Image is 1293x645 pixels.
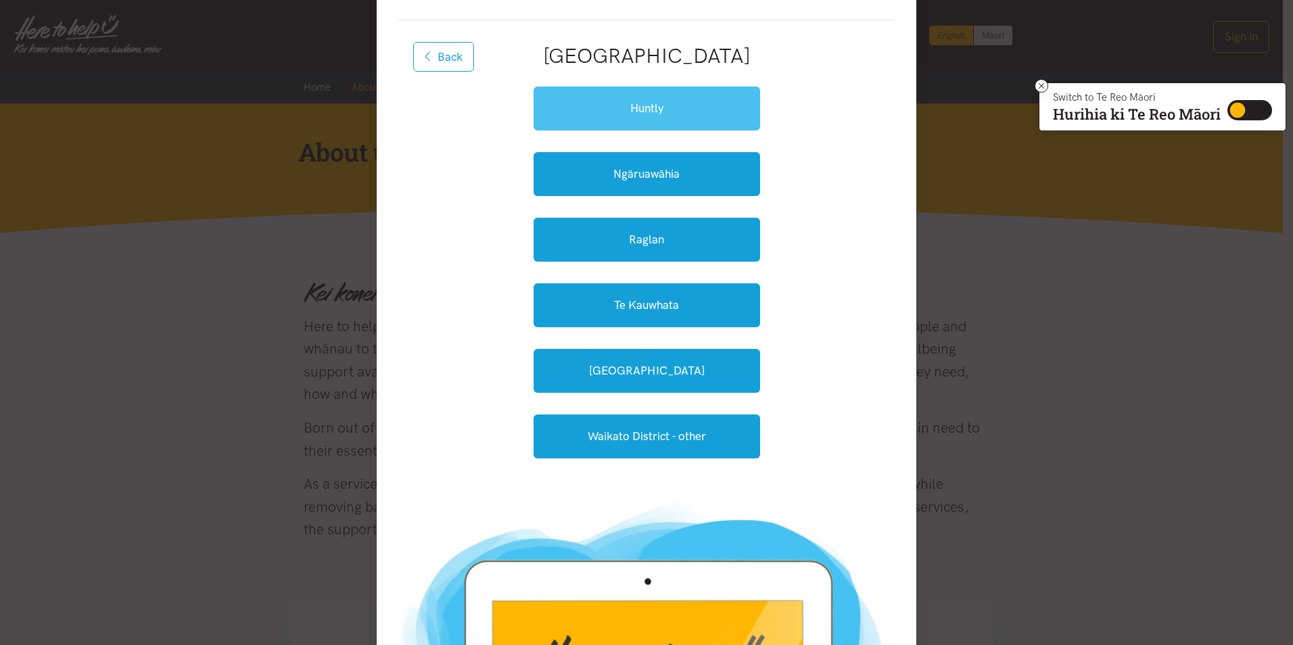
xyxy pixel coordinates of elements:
h2: [GEOGRAPHIC_DATA] [420,42,873,70]
button: Back [413,42,474,72]
a: Raglan [534,218,760,262]
a: Waikato District - other [534,414,760,458]
a: Huntly [534,87,760,130]
a: Ngāruawāhia [534,152,760,196]
p: Hurihia ki Te Reo Māori [1053,108,1221,120]
a: Te Kauwhata [534,283,760,327]
p: Switch to Te Reo Māori [1053,93,1221,101]
a: [GEOGRAPHIC_DATA] [534,349,760,393]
